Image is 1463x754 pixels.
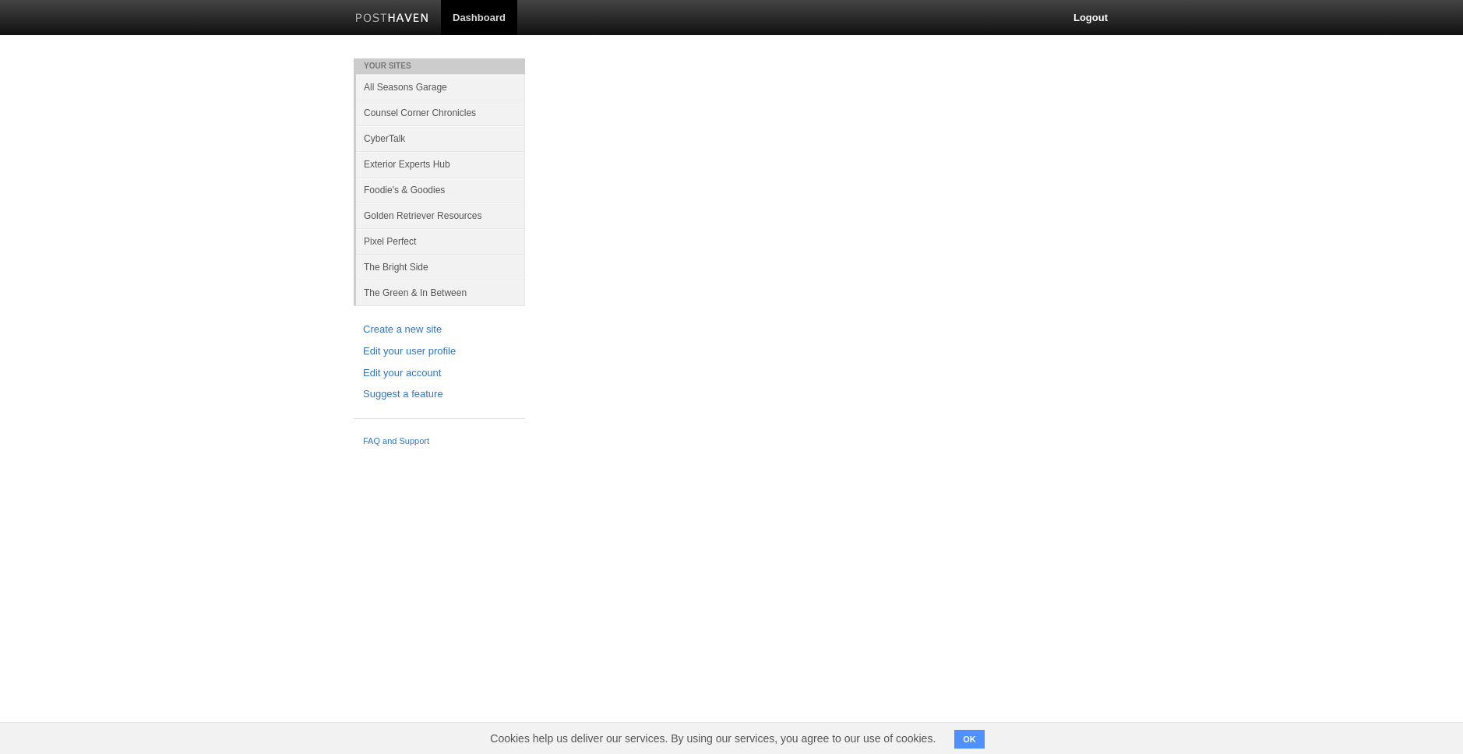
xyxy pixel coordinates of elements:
[356,100,525,125] a: Counsel Corner Chronicles
[363,435,516,449] a: FAQ and Support
[356,125,525,151] a: CyberTalk
[356,228,525,254] a: Pixel Perfect
[363,365,516,382] a: Edit your account
[356,203,525,228] a: Golden Retriever Resources
[356,177,525,203] a: Foodie's & Goodies
[363,322,516,338] a: Create a new site
[356,74,525,100] a: All Seasons Garage
[363,344,516,360] a: Edit your user profile
[954,730,985,749] button: OK
[363,386,516,403] a: Suggest a feature
[354,58,525,74] li: Your Sites
[356,151,525,177] a: Exterior Experts Hub
[355,13,429,25] img: Posthaven-bar
[474,723,951,754] span: Cookies help us deliver our services. By using our services, you agree to our use of cookies.
[356,280,525,305] a: The Green & In Between
[356,254,525,280] a: The Bright Side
